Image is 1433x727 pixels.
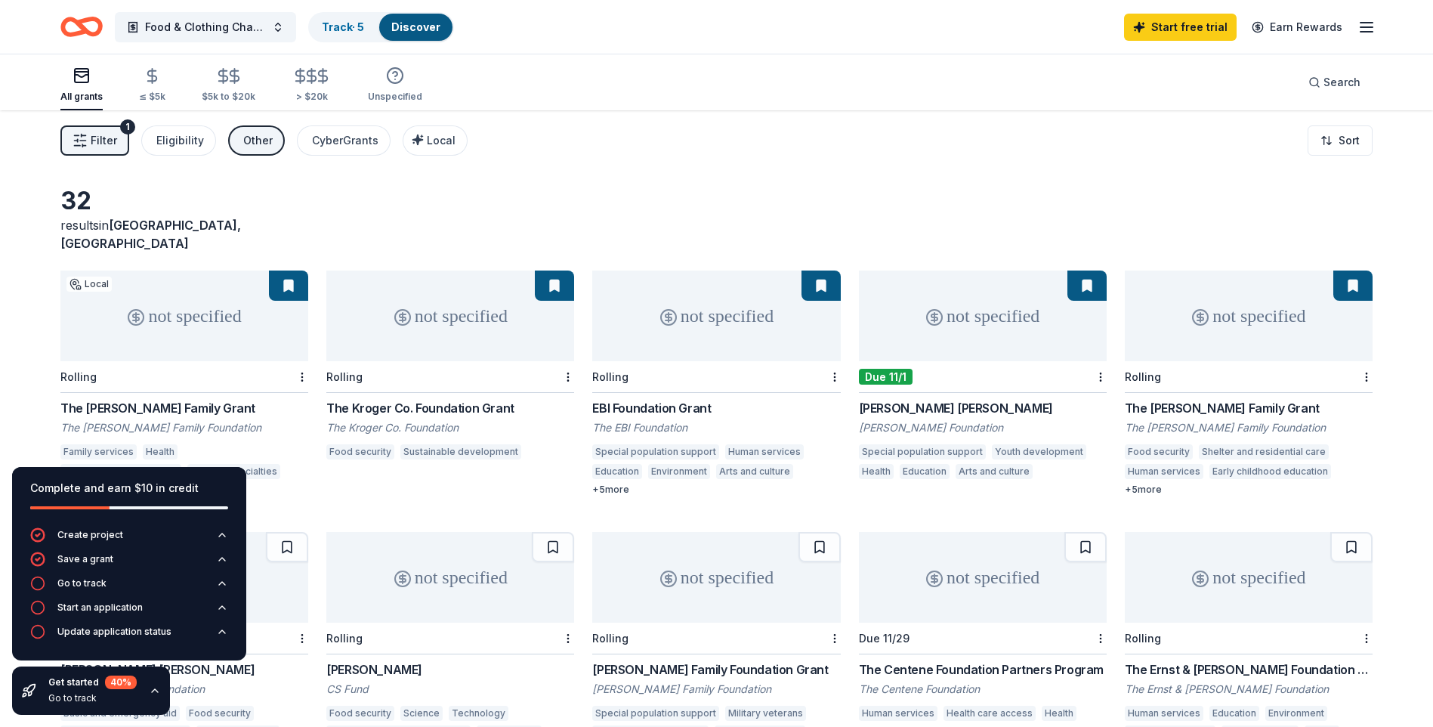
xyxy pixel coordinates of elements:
[1323,73,1360,91] span: Search
[725,706,806,721] div: Military veterans
[900,464,950,479] div: Education
[1296,67,1373,97] button: Search
[859,632,910,645] div: Due 11/29
[449,706,508,721] div: Technology
[1308,125,1373,156] button: Sort
[60,9,103,45] a: Home
[859,464,894,479] div: Health
[48,676,137,689] div: Get started
[156,131,204,150] div: Eligibility
[91,131,117,150] span: Filter
[326,632,363,645] div: Rolling
[292,61,332,110] button: > $20k
[30,624,228,648] button: Update application status
[1125,370,1161,383] div: Rolling
[1265,706,1327,721] div: Environment
[308,12,454,42] button: Track· 5Discover
[228,125,285,156] button: Other
[145,18,266,36] span: Food & Clothing Charity for Women and Children
[592,444,719,459] div: Special population support
[716,464,793,479] div: Arts and culture
[326,682,574,697] div: CS Fund
[243,131,273,150] div: Other
[1125,706,1203,721] div: Human services
[30,600,228,624] button: Start an application
[1125,420,1373,435] div: The [PERSON_NAME] Family Foundation
[60,186,308,216] div: 32
[1125,532,1373,623] div: not specified
[400,706,443,721] div: Science
[859,444,986,459] div: Special population support
[60,218,241,251] span: in
[859,706,937,721] div: Human services
[859,369,913,385] div: Due 11/1
[1125,632,1161,645] div: Rolling
[725,444,804,459] div: Human services
[592,399,840,417] div: EBI Foundation Grant
[400,444,521,459] div: Sustainable development
[1125,484,1373,496] div: + 5 more
[60,218,241,251] span: [GEOGRAPHIC_DATA], [GEOGRAPHIC_DATA]
[592,532,840,623] div: not specified
[368,60,422,110] button: Unspecified
[60,420,308,435] div: The [PERSON_NAME] Family Foundation
[1209,464,1331,479] div: Early childhood education
[30,552,228,576] button: Save a grant
[30,576,228,600] button: Go to track
[648,464,710,479] div: Environment
[403,125,468,156] button: Local
[943,706,1036,721] div: Health care access
[1199,444,1329,459] div: Shelter and residential care
[312,131,378,150] div: CyberGrants
[799,464,834,479] div: Health
[859,271,1107,484] a: not specifiedDue 11/1[PERSON_NAME] [PERSON_NAME][PERSON_NAME] FoundationSpecial population suppor...
[859,420,1107,435] div: [PERSON_NAME] Foundation
[297,125,391,156] button: CyberGrants
[1209,706,1259,721] div: Education
[1124,14,1237,41] a: Start free trial
[592,706,719,721] div: Special population support
[57,553,113,565] div: Save a grant
[139,61,165,110] button: ≤ $5k
[120,119,135,135] div: 1
[57,602,143,614] div: Start an application
[326,532,574,623] div: not specified
[427,134,456,147] span: Local
[326,444,394,459] div: Food security
[859,271,1107,361] div: not specified
[1125,399,1373,417] div: The [PERSON_NAME] Family Grant
[1125,271,1373,496] a: not specifiedRollingThe [PERSON_NAME] Family GrantThe [PERSON_NAME] Family FoundationFood securit...
[57,626,171,638] div: Update application status
[1125,682,1373,697] div: The Ernst & [PERSON_NAME] Foundation
[60,370,97,383] div: Rolling
[592,682,840,697] div: [PERSON_NAME] Family Foundation
[859,532,1107,623] div: not specified
[30,479,228,497] div: Complete and earn $10 in credit
[202,61,255,110] button: $5k to $20k
[326,706,394,721] div: Food security
[326,271,574,361] div: not specified
[139,91,165,103] div: ≤ $5k
[60,91,103,103] div: All grants
[1125,271,1373,361] div: not specified
[48,692,137,704] div: Go to track
[1125,660,1373,679] div: The Ernst & [PERSON_NAME] Foundation Grant
[1243,14,1351,41] a: Earn Rewards
[60,271,308,361] div: not specified
[592,464,642,479] div: Education
[1042,706,1076,721] div: Health
[859,532,1107,725] a: not specifiedDue 11/29The Centene Foundation Partners ProgramThe Centene FoundationHuman services...
[391,20,440,33] a: Discover
[60,399,308,417] div: The [PERSON_NAME] Family Grant
[60,60,103,110] button: All grants
[956,464,1033,479] div: Arts and culture
[66,277,112,292] div: Local
[60,444,137,459] div: Family services
[326,370,363,383] div: Rolling
[592,484,840,496] div: + 5 more
[60,216,308,252] div: results
[1125,444,1193,459] div: Food security
[859,399,1107,417] div: [PERSON_NAME] [PERSON_NAME]
[368,91,422,103] div: Unspecified
[592,271,840,361] div: not specified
